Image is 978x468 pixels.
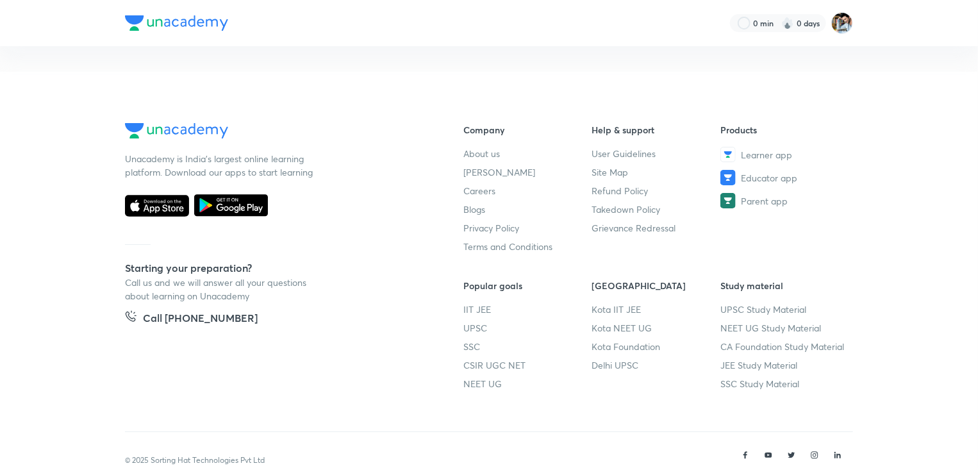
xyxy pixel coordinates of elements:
a: About us [463,147,592,160]
h6: Products [720,123,849,137]
a: IIT JEE [463,303,592,316]
a: SSC [463,340,592,353]
a: CA Foundation Study Material [720,340,849,353]
p: Call us and we will answer all your questions about learning on Unacademy [125,276,317,303]
img: streak [781,17,794,29]
a: SSC Study Material [720,377,849,390]
h6: Company [463,123,592,137]
h6: [GEOGRAPHIC_DATA] [592,279,721,292]
a: UPSC Study Material [720,303,849,316]
img: Learner app [720,147,736,162]
img: Company Logo [125,15,228,31]
img: Parent app [720,193,736,208]
span: Learner app [741,148,792,162]
a: Takedown Policy [592,203,721,216]
a: CSIR UGC NET [463,358,592,372]
h6: Help & support [592,123,721,137]
a: Privacy Policy [463,221,592,235]
a: Site Map [592,165,721,179]
a: NEET UG Study Material [720,321,849,335]
img: Company Logo [125,123,228,138]
a: Kota Foundation [592,340,721,353]
p: © 2025 Sorting Hat Technologies Pvt Ltd [125,455,265,466]
span: Educator app [741,171,797,185]
a: [PERSON_NAME] [463,165,592,179]
img: Suraj Das [831,12,853,34]
a: Call [PHONE_NUMBER] [125,310,258,328]
a: Careers [463,184,592,197]
span: Parent app [741,194,788,208]
a: JEE Study Material [720,358,849,372]
img: Educator app [720,170,736,185]
a: UPSC [463,321,592,335]
a: Parent app [720,193,849,208]
h6: Popular goals [463,279,592,292]
h5: Call [PHONE_NUMBER] [143,310,258,328]
a: Grievance Redressal [592,221,721,235]
a: Terms and Conditions [463,240,592,253]
a: Educator app [720,170,849,185]
h5: Starting your preparation? [125,260,422,276]
a: Blogs [463,203,592,216]
a: Refund Policy [592,184,721,197]
a: Learner app [720,147,849,162]
a: Delhi UPSC [592,358,721,372]
a: User Guidelines [592,147,721,160]
span: Careers [463,184,495,197]
a: Kota NEET UG [592,321,721,335]
a: NEET UG [463,377,592,390]
a: Kota IIT JEE [592,303,721,316]
h6: Study material [720,279,849,292]
a: Company Logo [125,123,422,142]
p: Unacademy is India’s largest online learning platform. Download our apps to start learning [125,152,317,179]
